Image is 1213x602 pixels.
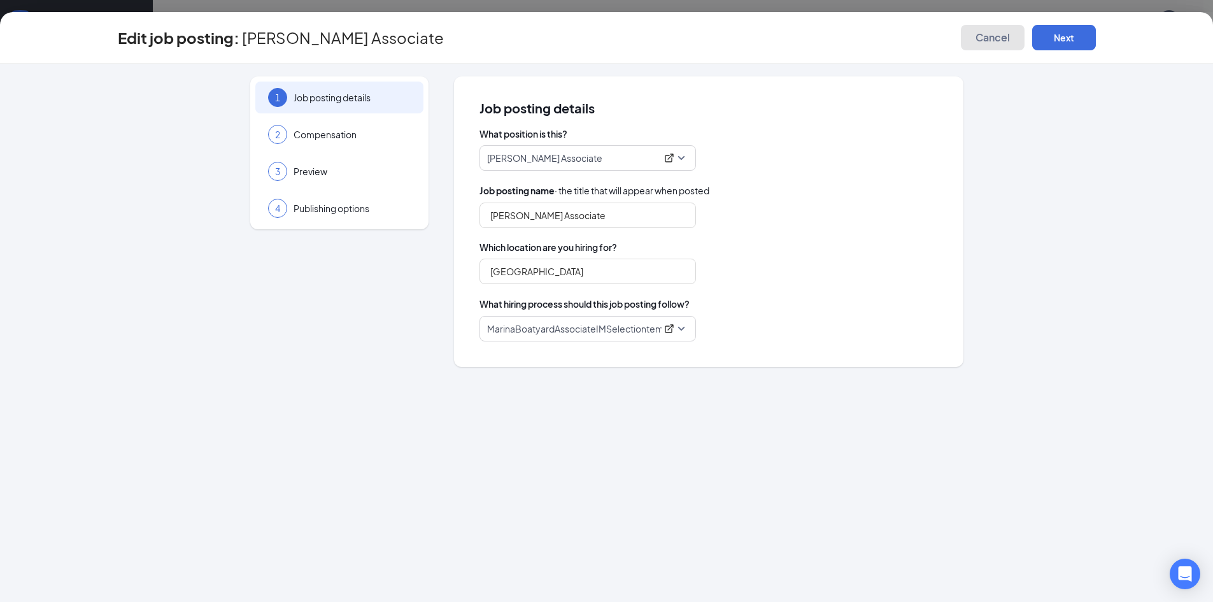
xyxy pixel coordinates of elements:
[975,31,1010,44] span: Cancel
[275,202,280,215] span: 4
[487,152,677,164] div: Marina Boatyard Associate
[294,165,411,178] span: Preview
[487,322,677,335] div: MarinaBoatyardAssociateIMSelectiontemplate
[242,31,444,44] span: [PERSON_NAME] Associate
[479,102,938,115] span: Job posting details
[294,91,411,104] span: Job posting details
[487,152,602,164] p: [PERSON_NAME] Associate
[664,153,674,163] svg: ExternalLink
[294,128,411,141] span: Compensation
[275,165,280,178] span: 3
[664,324,674,334] svg: ExternalLink
[479,127,938,140] span: What position is this?
[294,202,411,215] span: Publishing options
[487,322,662,335] p: MarinaBoatyardAssociateIMSelectiontemplate
[479,241,938,254] span: Which location are you hiring for?
[1170,559,1200,589] div: Open Intercom Messenger
[479,183,709,197] span: · the title that will appear when posted
[961,25,1025,50] button: Cancel
[275,91,280,104] span: 1
[118,27,239,48] h3: Edit job posting:
[479,185,555,196] b: Job posting name
[479,297,690,311] span: What hiring process should this job posting follow?
[275,128,280,141] span: 2
[1032,25,1096,50] button: Next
